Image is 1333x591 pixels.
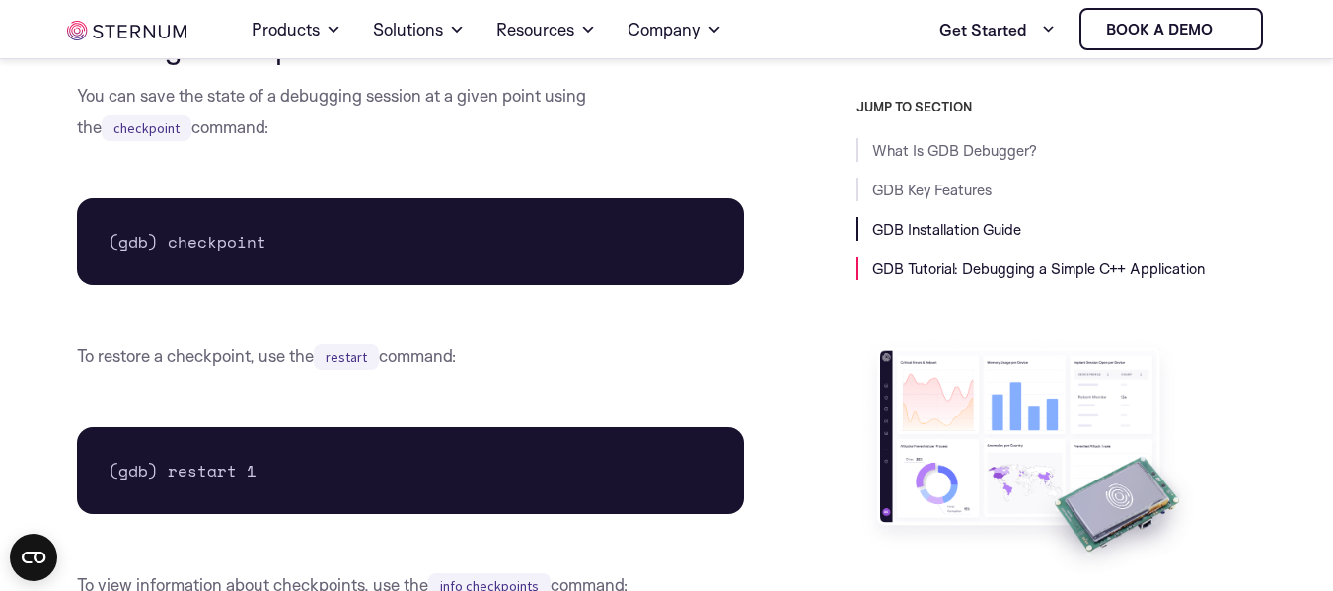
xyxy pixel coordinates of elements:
[10,534,57,581] button: Open CMP widget
[872,259,1205,278] a: GDB Tutorial: Debugging a Simple C++ Application
[77,198,745,285] pre: (gdb) checkpoint
[252,2,341,57] a: Products
[496,2,596,57] a: Resources
[373,2,465,57] a: Solutions
[939,10,1056,49] a: Get Started
[1079,8,1263,50] a: Book a demo
[856,99,1267,114] h3: JUMP TO SECTION
[872,220,1021,239] a: GDB Installation Guide
[102,115,191,141] code: checkpoint
[1221,22,1236,37] img: sternum iot
[77,31,745,64] h3: 7. Using Checkpoints
[77,80,745,143] p: You can save the state of a debugging session at a given point using the command:
[314,344,379,370] code: restart
[77,427,745,514] pre: (gdb) restart 1
[872,181,992,199] a: GDB Key Features
[628,2,722,57] a: Company
[856,335,1202,581] img: Take Sternum for a Test Drive with a Free Evaluation Kit
[872,141,1037,160] a: What Is GDB Debugger?
[67,21,187,40] img: sternum iot
[77,340,745,372] p: To restore a checkpoint, use the command:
